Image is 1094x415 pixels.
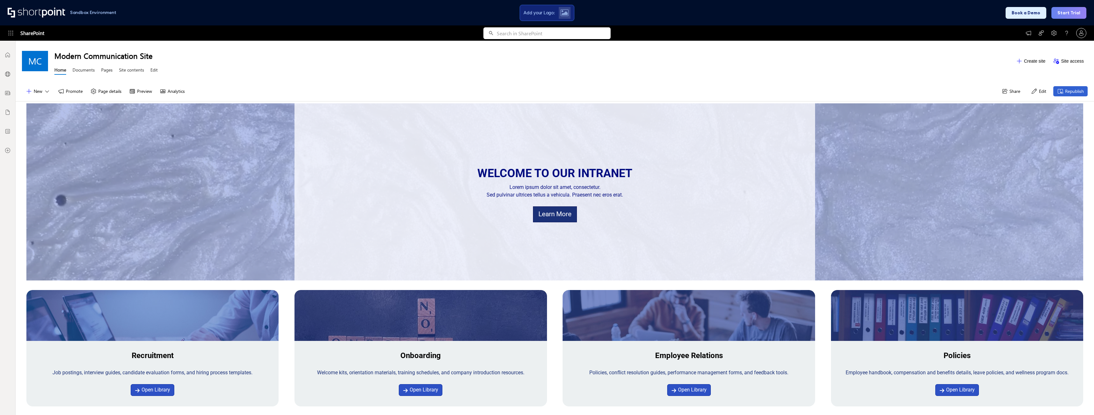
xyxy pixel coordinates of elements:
button: New [22,86,54,96]
strong: Employee Relations [655,351,723,360]
img: Upload logo [560,9,569,16]
a: Site contents [119,67,144,75]
a: Open Library [399,384,442,396]
button: Create site [1012,56,1049,66]
a: Open Library [131,384,174,396]
button: Preview [125,86,156,96]
div: Employee handbook, compensation and benefits details, leave policies, and wellness program docs. [836,369,1078,377]
a: Home [54,67,66,75]
a: Edit [150,67,158,75]
button: Page details [87,86,125,96]
h1: Sandbox Environment [70,11,116,14]
a: Open Library [935,384,979,396]
h1: Modern Communication Site [54,51,1012,61]
a: Documents [73,67,95,75]
div: Job postings, interview guides, candidate evaluation forms, and hiring process templates. [31,369,273,377]
button: Share [998,86,1024,96]
iframe: Chat Widget [980,341,1094,415]
button: Start Trial [1051,7,1086,19]
div: Policies, conflict resolution guides, performance management forms, and feedback tools. [568,369,810,377]
button: Republish [1053,86,1088,96]
span: WELCOME TO OUR INTRANET [477,167,632,180]
span: SharePoint [20,25,44,41]
button: Analytics [156,86,189,96]
a: Open Library [667,384,711,396]
input: Search in SharePoint [497,27,611,39]
button: Book a Demo [1006,7,1046,19]
span: Lorem ipsum dolor sit amet, consectetur. [477,172,632,190]
button: Site access [1049,56,1088,66]
span: Sed pulvinar ultrices tellus a vehicula. Praesent nec eros erat. [487,192,623,198]
a: Learn More [533,206,577,222]
a: Pages [101,67,113,75]
button: Edit [1027,86,1050,96]
button: Promote [54,86,87,96]
span: Add your Logo: [523,10,555,16]
span: Onboarding [400,351,441,360]
span: Policies [944,351,971,360]
span: Recruitment [132,351,174,360]
span: MC [28,56,42,66]
div: Welcome kits, orientation materials, training schedules, and company introduction resources. [300,369,542,377]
